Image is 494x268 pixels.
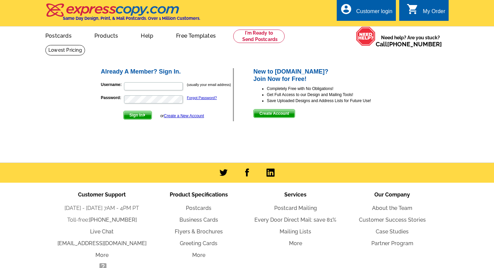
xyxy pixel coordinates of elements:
label: Username: [101,82,123,88]
span: Create Account [254,109,295,118]
i: shopping_cart [407,3,419,15]
a: More [289,240,302,247]
a: About the Team [372,205,412,211]
span: Call [376,41,442,48]
li: Completely Free with No Obligations! [267,86,394,92]
li: [DATE] - [DATE] 7AM - 4PM PT [53,204,150,212]
a: Postcard Mailing [274,205,317,211]
a: Case Studies [376,228,409,235]
li: Get Full Access to our Design and Mailing Tools! [267,92,394,98]
a: Partner Program [371,240,413,247]
button: Create Account [253,109,295,118]
a: account_circle Customer login [340,7,393,16]
span: Product Specifications [170,191,228,198]
a: Postcards [186,205,211,211]
div: Customer login [356,8,393,18]
span: Services [284,191,306,198]
a: Free Templates [165,27,227,43]
a: shopping_cart My Order [407,7,445,16]
div: My Order [423,8,445,18]
a: Help [130,27,164,43]
a: Customer Success Stories [359,217,426,223]
small: (usually your email address) [187,83,231,87]
h2: Already A Member? Sign In. [101,68,233,76]
img: button-next-arrow-white.png [143,114,146,117]
span: Sign In [124,111,152,119]
img: help [356,27,376,46]
span: Need help? Are you stuck? [376,34,445,48]
a: Products [84,27,129,43]
label: Password: [101,95,123,101]
a: More [192,252,205,258]
a: Create a New Account [164,114,204,118]
div: or [160,113,204,119]
a: Same Day Design, Print, & Mail Postcards. Over 1 Million Customers. [45,8,200,21]
span: Customer Support [78,191,126,198]
li: Save Uploaded Designs and Address Lists for Future Use! [267,98,394,104]
li: Toll-free: [53,216,150,224]
a: Greeting Cards [180,240,217,247]
a: Postcards [35,27,82,43]
span: Our Company [374,191,410,198]
a: Every Door Direct Mail: save 81% [254,217,336,223]
a: Business Cards [179,217,218,223]
a: [EMAIL_ADDRESS][DOMAIN_NAME] [57,240,147,247]
a: [PHONE_NUMBER] [387,41,442,48]
i: account_circle [340,3,352,15]
a: More [95,252,109,258]
a: Live Chat [90,228,114,235]
h4: Same Day Design, Print, & Mail Postcards. Over 1 Million Customers. [63,16,200,21]
a: [PHONE_NUMBER] [89,217,137,223]
button: Sign In [123,111,152,120]
a: Mailing Lists [280,228,311,235]
a: Forgot Password? [187,96,217,100]
a: Flyers & Brochures [175,228,223,235]
h2: New to [DOMAIN_NAME]? Join Now for Free! [253,68,394,83]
